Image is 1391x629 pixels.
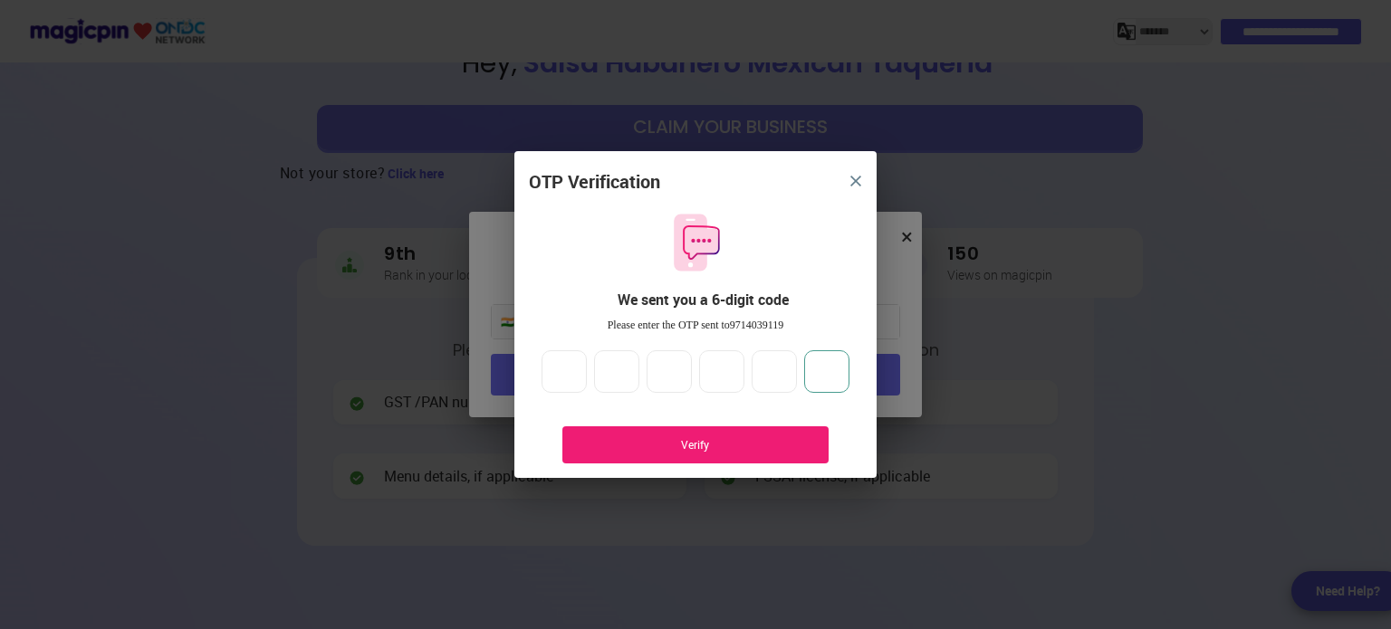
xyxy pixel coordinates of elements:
[590,437,801,453] div: Verify
[839,165,872,197] button: close
[529,169,660,195] div: OTP Verification
[543,290,862,310] div: We sent you a 6-digit code
[665,212,726,273] img: otpMessageIcon.11fa9bf9.svg
[529,318,862,333] div: Please enter the OTP sent to 9714039119
[850,176,861,186] img: 8zTxi7IzMsfkYqyYgBgfvSHvmzQA9juT1O3mhMgBDT8p5s20zMZ2JbefE1IEBlkXHwa7wAFxGwdILBLhkAAAAASUVORK5CYII=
